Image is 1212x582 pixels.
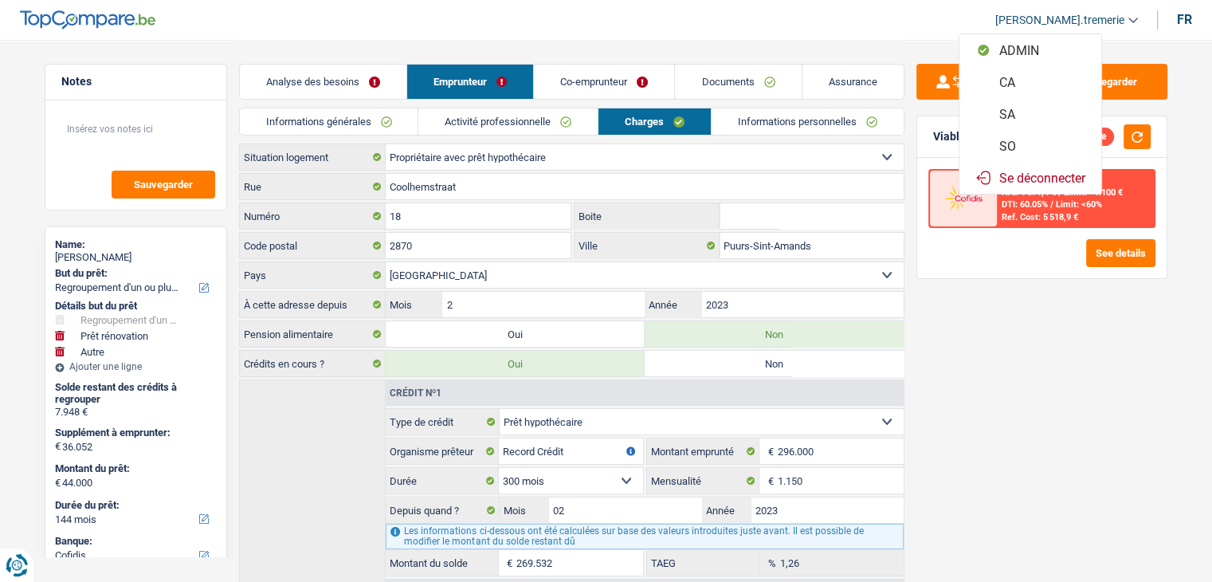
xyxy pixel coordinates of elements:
label: Montant emprunté [647,438,760,464]
a: Documents [675,65,801,99]
label: Non [645,321,904,347]
label: Mois [500,497,549,523]
button: SO [959,130,1101,162]
label: Crédits en cours ? [240,351,386,376]
a: Activité professionnelle [418,108,598,135]
span: [PERSON_NAME].tremerie [995,14,1124,27]
label: Situation logement [240,144,386,170]
a: Informations générales [240,108,418,135]
div: Les informations ci-dessous ont été calculées sur base des valeurs introduites juste avant. Il es... [386,524,903,549]
label: Ville [575,233,720,258]
h5: Notes [61,75,210,88]
div: Viable banks [933,130,998,144]
label: Durée [386,468,499,494]
label: Boite [575,203,720,229]
div: Détails but du prêt [55,300,217,313]
div: Name: [55,238,217,251]
a: Assurance [802,65,904,99]
button: CA [959,66,1101,98]
input: MM [442,292,644,317]
div: 7.948 € [55,406,217,419]
a: Emprunteur [407,65,533,99]
label: Numéro [240,203,386,229]
button: Sauvegarder [112,171,215,199]
button: Sauvegarder [1048,64,1167,100]
label: Pension alimentaire [240,321,386,347]
label: Oui [386,351,645,376]
label: À cette adresse depuis [240,292,386,317]
label: Année [702,497,751,523]
label: Rue [240,174,386,199]
span: € [759,468,777,494]
a: Analyse des besoins [240,65,406,99]
span: € [499,550,516,576]
button: Se déconnecter [959,162,1101,194]
input: MM [549,497,701,523]
span: DTI: 60.05% [1002,199,1048,210]
div: fr [1177,12,1192,27]
span: € [55,477,61,490]
label: Code postal [240,233,386,258]
span: % [759,550,779,576]
label: Oui [386,321,645,347]
label: Montant du prêt: [55,462,214,475]
label: Supplément à emprunter: [55,427,214,439]
div: [PERSON_NAME] [55,251,217,264]
label: Non [645,351,904,376]
a: Informations personnelles [712,108,904,135]
img: TopCompare Logo [20,10,155,29]
label: Depuis quand ? [386,497,500,523]
label: Organisme prêteur [386,438,499,464]
span: € [759,438,777,464]
div: Solde restant des crédits à regrouper [55,381,217,406]
label: Pays [240,262,386,288]
a: [PERSON_NAME].tremerie [983,7,1138,33]
label: Banque: [55,535,214,548]
label: Mensualité [647,468,760,494]
label: TAEG [647,550,760,576]
span: Sauvegarder [134,179,193,190]
div: Ajouter une ligne [55,361,217,372]
button: SA [959,98,1101,130]
label: Durée du prêt: [55,499,214,512]
span: € [55,440,61,453]
input: AAAA [701,292,903,317]
img: Cofidis [934,183,993,213]
input: AAAA [751,497,904,523]
span: / [1050,199,1053,210]
button: See details [1086,239,1155,267]
label: Type de crédit [386,409,500,435]
button: ADMIN [959,34,1101,66]
label: Mois [386,292,442,317]
a: Co-emprunteur [534,65,674,99]
span: Limit: <60% [1056,199,1102,210]
div: Ref. Cost: 5 518,9 € [1002,212,1078,222]
label: Montant du solde [386,550,499,576]
ul: [PERSON_NAME].tremerie [959,33,1102,195]
div: Crédit nº1 [386,388,445,398]
a: Charges [598,108,711,135]
label: But du prêt: [55,267,214,280]
label: Année [645,292,701,317]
